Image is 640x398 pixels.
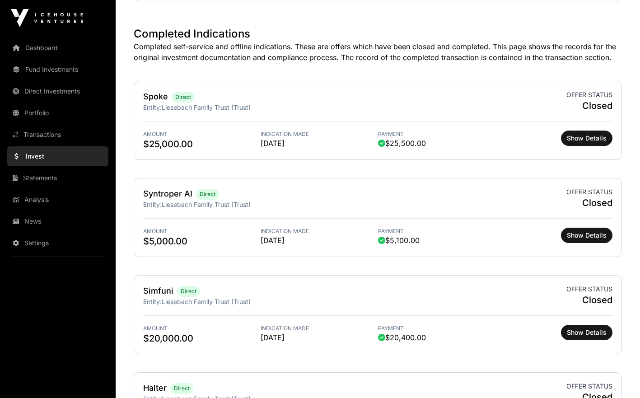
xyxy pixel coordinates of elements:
span: Payment [378,131,495,138]
button: Show Details [561,131,612,146]
span: Direct [174,385,190,392]
span: Direct [181,288,196,295]
span: Liesebach Family Trust (Trust) [162,201,251,208]
a: Dashboard [7,38,108,58]
span: Show Details [567,231,607,240]
span: [DATE] [261,235,378,246]
span: $5,100.00 [378,235,420,246]
iframe: Chat Widget [595,355,640,398]
span: Offer status [566,90,612,99]
a: Invest [7,146,108,166]
button: Show Details [561,228,612,243]
span: [DATE] [261,138,378,149]
h2: Syntroper AI [143,187,192,200]
a: News [7,211,108,231]
h1: Completed Indications [134,27,622,41]
a: Statements [7,168,108,188]
span: Direct [200,191,215,198]
h2: Spoke [143,90,168,103]
h2: Halter [143,382,167,394]
a: Fund Investments [7,60,108,80]
h2: Simfuni [143,285,173,297]
span: Payment [378,228,495,235]
span: Liesebach Family Trust (Trust) [162,103,251,111]
span: Indication Made [261,131,378,138]
a: Direct Investments [7,81,108,101]
span: Offer status [566,382,612,391]
span: Amount [143,131,261,138]
span: [DATE] [261,332,378,343]
span: Indication Made [261,325,378,332]
span: Closed [566,99,612,112]
img: Icehouse Ventures Logo [11,9,83,27]
a: Analysis [7,190,108,210]
span: $20,000.00 [143,332,261,345]
button: Show Details [561,325,612,340]
span: Liesebach Family Trust (Trust) [162,298,251,305]
span: $20,400.00 [378,332,426,343]
a: Settings [7,233,108,253]
span: Amount [143,325,261,332]
a: Transactions [7,125,108,145]
span: Entity: [143,201,162,208]
span: Amount [143,228,261,235]
span: Offer status [566,187,612,197]
span: Closed [566,197,612,209]
span: Closed [566,294,612,306]
span: $25,500.00 [378,138,426,149]
a: Portfolio [7,103,108,123]
span: Entity: [143,103,162,111]
span: Payment [378,325,495,332]
span: $25,000.00 [143,138,261,150]
span: Show Details [567,328,607,337]
span: Direct [175,94,191,101]
p: Completed self-service and offline indications. These are offers which have been closed and compl... [134,41,622,63]
span: Entity: [143,298,162,305]
span: Offer status [566,285,612,294]
span: $5,000.00 [143,235,261,248]
span: Show Details [567,134,607,143]
span: Indication Made [261,228,378,235]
